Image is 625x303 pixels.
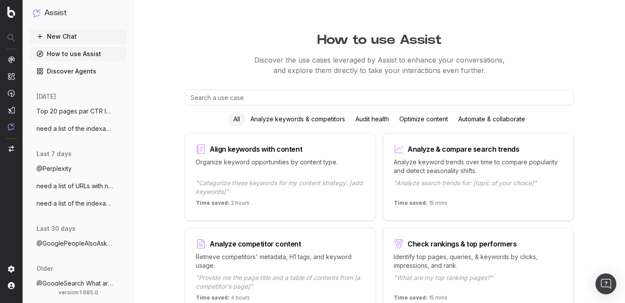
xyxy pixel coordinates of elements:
div: Automate & collaborate [453,112,530,126]
span: last 7 days [36,150,72,158]
img: Assist [8,123,15,130]
span: need a list of the indexable URLs with n [36,199,113,208]
div: Check rankings & top performers [408,240,517,247]
div: Open Intercom Messenger [595,273,616,294]
img: Switch project [9,146,14,152]
p: Identify top pages, queries, & keywords by clicks, impressions, and rank. [394,253,563,270]
button: need a list of the indexable URLs with n [30,122,127,136]
span: need a list of URLs with number of visis [36,182,113,190]
a: Discover Agents [30,64,127,78]
span: Time saved: [196,200,230,206]
button: Assist [33,7,123,19]
img: Analytics [8,56,15,63]
p: 15 mins [394,200,447,210]
p: Analyze keyword trends over time to compare popularity and detect seasonality shifts. [394,158,563,175]
a: How to use Assist [30,47,127,61]
img: Assist [33,9,41,17]
p: 2 hours [196,200,250,210]
p: "Analyze search trends for: [topic of your choice]" [394,179,563,196]
input: Search a use case [185,90,574,105]
p: "What are my top ranking pages?" [394,273,563,291]
div: Align keywords with content [210,146,302,153]
span: Top 20 pages par CTR la semaine dernière [36,107,113,116]
p: Retrieve competitors' metadata, H1 tags, and keyword usage. [196,253,365,270]
img: Studio [8,107,15,113]
div: Analyze competitor content [210,240,301,247]
button: need a list of URLs with number of visis [30,179,127,193]
span: Time saved: [394,294,428,301]
p: "Provide me the page title and a table of contents from [a competitor's page]" [196,273,365,291]
div: All [228,112,245,126]
div: Optimize content [394,112,453,126]
p: Discover the use cases leveraged by Assist to enhance your conversations, and explore them direct... [134,55,625,76]
h1: Assist [44,7,67,19]
span: older [36,264,53,273]
span: last 30 days [36,224,76,233]
div: Analyze & compare search trends [408,146,520,153]
span: @GooglePeopleAlsoAsk What are the 'Peopl [36,239,113,248]
p: "Categorize these keywords for my content strategy: [add keywords]" [196,179,365,196]
span: Time saved: [394,200,428,206]
button: Top 20 pages par CTR la semaine dernière [30,104,127,118]
span: @Perplexity [36,164,72,173]
div: Analyze keywords & competitors [245,112,350,126]
h1: How to use Assist [134,28,625,48]
span: @GoogleSearch What are the main SERP fea [36,279,113,288]
div: version: 1.685.0 [33,289,123,296]
button: need a list of the indexable URLs with n [30,196,127,210]
img: Activation [8,90,15,97]
img: My account [8,282,15,289]
button: @Perplexity [30,162,127,176]
img: Botify logo [7,7,15,18]
img: Intelligence [8,73,15,80]
button: @GooglePeopleAlsoAsk What are the 'Peopl [30,236,127,250]
span: [DATE] [36,92,56,101]
span: need a list of the indexable URLs with n [36,124,113,133]
span: Time saved: [196,294,230,301]
img: Setting [8,266,15,273]
p: Organize keyword opportunities by content type. [196,158,365,175]
button: New Chat [30,30,127,43]
div: Audit health [350,112,394,126]
button: @GoogleSearch What are the main SERP fea [30,276,127,290]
